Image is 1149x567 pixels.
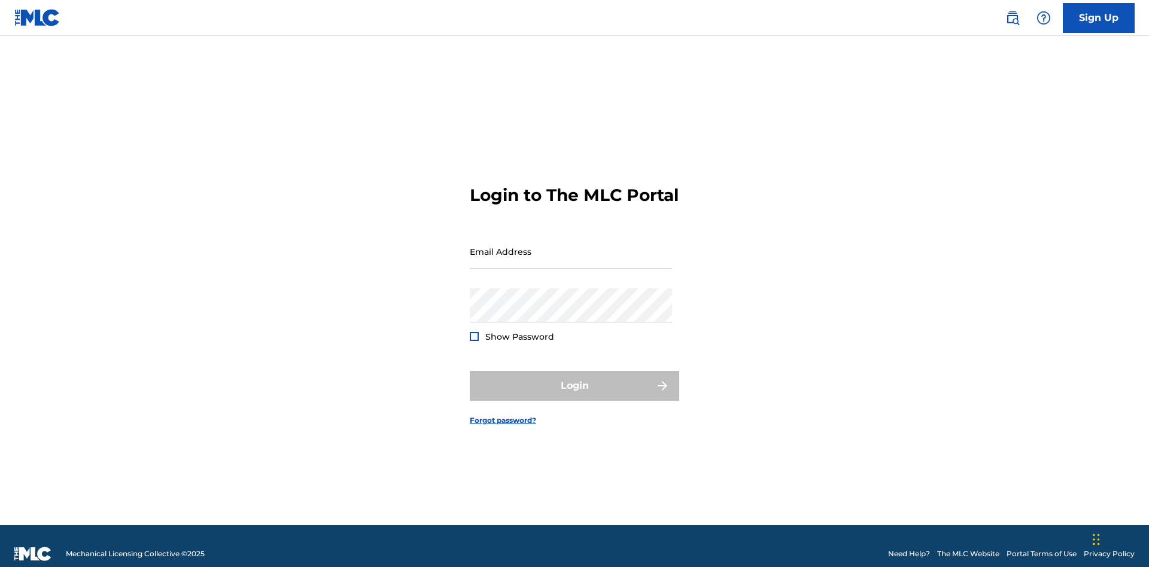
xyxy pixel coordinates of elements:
[14,547,51,561] img: logo
[1001,6,1025,30] a: Public Search
[1089,510,1149,567] iframe: Chat Widget
[1032,6,1056,30] div: Help
[1084,548,1135,559] a: Privacy Policy
[1093,522,1100,557] div: Drag
[1005,11,1020,25] img: search
[470,185,679,206] h3: Login to The MLC Portal
[485,331,554,342] span: Show Password
[1036,11,1051,25] img: help
[888,548,930,559] a: Need Help?
[937,548,999,559] a: The MLC Website
[1063,3,1135,33] a: Sign Up
[66,548,205,559] span: Mechanical Licensing Collective © 2025
[470,415,536,426] a: Forgot password?
[14,9,60,26] img: MLC Logo
[1007,548,1077,559] a: Portal Terms of Use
